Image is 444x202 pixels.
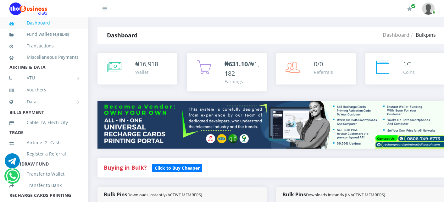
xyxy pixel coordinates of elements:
a: Transactions [9,39,79,53]
div: Wallet [135,69,158,75]
small: Downloads instantly (ACTIVE MEMBERS) [127,192,202,198]
small: Downloads instantly (INACTIVE MEMBERS) [306,192,385,198]
a: Chat for support [5,158,20,168]
a: Cable TV, Electricity [9,115,79,130]
span: 0/0 [314,60,323,68]
img: Logo [9,3,47,15]
small: [ ] [51,32,69,37]
li: Bulkpins [409,31,436,39]
a: VTU [9,70,79,86]
a: Transfer to Bank [9,178,79,193]
a: Data [9,94,79,110]
div: ⊆ [403,59,415,69]
a: Register a Referral [9,147,79,161]
strong: Buying in Bulk? [104,164,147,171]
b: ₦631.10 [225,60,248,68]
b: Click to Buy Cheaper [155,165,200,171]
a: Fund wallet[16,918.46] [9,27,79,42]
b: 16,918.46 [53,32,68,37]
div: ₦ [135,59,158,69]
strong: Bulk Pins [104,191,202,198]
a: ₦16,918 Wallet [97,53,177,85]
a: Vouchers [9,83,79,97]
div: Referrals [314,69,333,75]
span: Renew/Upgrade Subscription [411,4,416,8]
span: /₦1,182 [225,60,259,78]
a: Dashboard [383,31,409,38]
div: Coins [403,69,415,75]
a: ₦631.10/₦1,182 Earnings [187,53,267,91]
a: Airtime -2- Cash [9,135,79,150]
a: Chat for support [6,173,19,183]
i: Renew/Upgrade Subscription [407,6,412,11]
span: 16,918 [139,60,158,68]
a: Click to Buy Cheaper [152,164,202,171]
a: Dashboard [9,16,79,30]
a: Miscellaneous Payments [9,50,79,64]
img: User [422,3,435,15]
strong: Dashboard [107,31,137,39]
div: Earnings [225,78,260,85]
a: 0/0 Referrals [276,53,356,85]
strong: Bulk Pins [282,191,385,198]
a: Transfer to Wallet [9,167,79,181]
span: 1 [403,60,407,68]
